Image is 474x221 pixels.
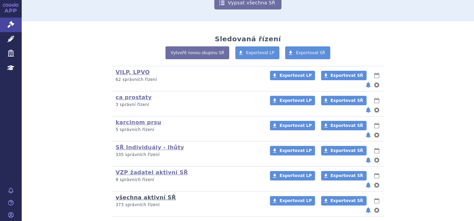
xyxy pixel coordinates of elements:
[116,152,261,158] p: 335 správních řízení
[116,119,161,126] a: karcinom prsu
[116,94,152,101] a: ca prostaty
[365,156,372,164] button: notifikace
[331,173,363,178] span: Exportovat SŘ
[116,202,261,208] p: 373 správních řízení
[116,144,184,151] a: SŘ Individuály - lhůty
[373,71,380,80] button: lhůty
[331,73,363,78] span: Exportovat SŘ
[365,131,372,139] button: notifikace
[279,173,312,178] span: Exportovat LP
[365,106,372,114] button: notifikace
[321,196,367,205] a: Exportovat SŘ
[321,171,367,180] a: Exportovat SŘ
[246,50,275,55] span: Exportovat LP
[116,177,261,183] p: 9 správních řízení
[270,196,315,205] a: Exportovat LP
[270,171,315,180] a: Exportovat LP
[373,81,380,89] button: nastavení
[373,121,380,130] button: lhůty
[116,102,261,108] p: 3 správní řízení
[365,206,372,214] button: notifikace
[373,131,380,139] button: nastavení
[321,146,367,155] a: Exportovat SŘ
[321,96,367,105] a: Exportovat SŘ
[373,96,380,105] button: lhůty
[373,147,380,155] button: lhůty
[270,146,315,155] a: Exportovat LP
[215,35,281,43] h2: Sledovaná řízení
[279,198,312,203] span: Exportovat LP
[373,206,380,214] button: nastavení
[116,194,176,201] a: všechna aktivní SŘ
[116,69,150,75] a: VILP, LPVO
[373,181,380,189] button: nastavení
[331,198,363,203] span: Exportovat SŘ
[373,172,380,180] button: lhůty
[331,98,363,103] span: Exportovat SŘ
[331,148,363,153] span: Exportovat SŘ
[331,123,363,128] span: Exportovat SŘ
[235,46,280,59] a: Exportovat LP
[296,50,325,55] span: Exportovat SŘ
[321,121,367,130] a: Exportovat SŘ
[285,46,330,59] a: Exportovat SŘ
[279,123,312,128] span: Exportovat LP
[279,73,312,78] span: Exportovat LP
[165,46,229,59] a: Vytvořit novou skupinu SŘ
[365,181,372,189] button: notifikace
[116,127,261,133] p: 5 správních řízení
[270,96,315,105] a: Exportovat LP
[116,77,261,83] p: 62 správních řízení
[373,106,380,114] button: nastavení
[321,71,367,80] a: Exportovat SŘ
[116,169,188,176] a: VZP žadatel aktivní SŘ
[279,98,312,103] span: Exportovat LP
[270,121,315,130] a: Exportovat LP
[279,148,312,153] span: Exportovat LP
[373,156,380,164] button: nastavení
[365,81,372,89] button: notifikace
[373,197,380,205] button: lhůty
[270,71,315,80] a: Exportovat LP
